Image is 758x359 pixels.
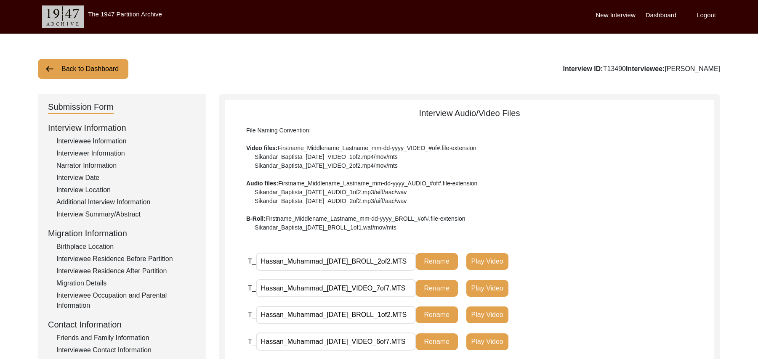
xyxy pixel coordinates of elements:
label: Dashboard [646,11,676,20]
div: Interviewee Information [56,136,196,146]
div: Birthplace Location [56,242,196,252]
div: Contact Information [48,318,196,331]
div: Firstname_Middlename_Lastname_mm-dd-yyyy_VIDEO_#of#.file-extension Sikandar_Baptista_[DATE]_VIDEO... [246,126,693,232]
span: T_ [248,285,256,292]
b: B-Roll: [246,215,266,222]
div: Interview Location [56,185,196,195]
div: Interview Audio/Video Files [225,107,714,232]
label: New Interview [596,11,636,20]
button: Rename [416,333,458,350]
label: Logout [697,11,716,20]
div: Interviewee Residence After Partition [56,266,196,276]
span: T_ [248,338,256,345]
div: Submission Form [48,100,114,114]
div: Interviewee Residence Before Partition [56,254,196,264]
button: Rename [416,306,458,323]
b: Audio files: [246,180,278,187]
button: Play Video [466,306,508,323]
span: T_ [248,258,256,265]
div: Interview Information [48,121,196,134]
div: T13490 [PERSON_NAME] [563,64,720,74]
div: Friends and Family Information [56,333,196,343]
div: Migration Details [56,278,196,288]
b: Interview ID: [563,65,603,72]
div: Interviewee Contact Information [56,345,196,355]
div: Additional Interview Information [56,197,196,207]
button: Play Video [466,280,508,297]
img: header-logo.png [42,5,84,28]
img: arrow-left.png [45,64,55,74]
button: Play Video [466,333,508,350]
button: Rename [416,280,458,297]
span: T_ [248,311,256,318]
div: Narrator Information [56,161,196,171]
div: Interview Date [56,173,196,183]
button: Back to Dashboard [38,59,128,79]
div: Interview Summary/Abstract [56,209,196,219]
div: Migration Information [48,227,196,240]
b: Interviewee: [626,65,665,72]
div: Interviewee Occupation and Parental Information [56,290,196,311]
span: File Naming Convention: [246,127,311,134]
button: Rename [416,253,458,270]
label: The 1947 Partition Archive [88,11,162,18]
button: Play Video [466,253,508,270]
b: Video files: [246,145,277,151]
div: Interviewer Information [56,148,196,158]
